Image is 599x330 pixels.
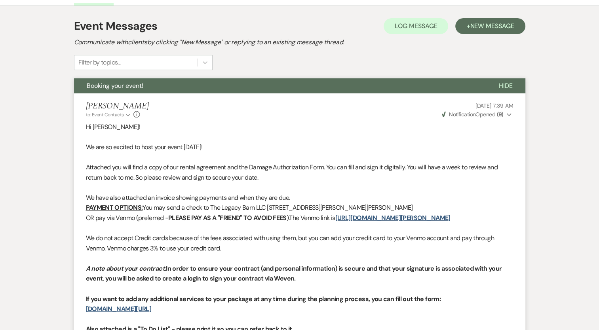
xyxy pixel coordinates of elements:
[74,78,486,93] button: Booking your event!
[86,295,441,303] strong: If you want to add any additional services to your package at any time during the planning proces...
[86,203,143,212] u: PAYMENT OPTIONS:
[455,18,525,34] button: +New Message
[441,110,513,119] button: NotificationOpened (9)
[87,82,143,90] span: Booking your event!
[74,18,158,34] h1: Event Messages
[384,18,448,34] button: Log Message
[499,82,513,90] span: Hide
[168,214,287,222] strong: PLEASE PAY AS A "FRIEND" TO AVOID FEES
[86,264,166,273] em: A note about your contract:
[287,214,289,222] span: ).
[86,111,131,118] button: to: Event Contacts
[442,111,504,118] span: Opened
[143,203,413,212] span: You may send a check to The Legacy Barn LLC [STREET_ADDRESS][PERSON_NAME][PERSON_NAME]
[86,143,203,151] span: We are so excited to host your event [DATE]!
[86,163,498,182] span: Attached you will find a copy of our rental agreement and the Damage Authorization Form. You can ...
[86,214,168,222] span: OR pay via Venmo (preferred -
[74,38,525,47] h2: Communicate with clients by clicking "New Message" or replying to an existing message thread.
[470,22,514,30] span: New Message
[475,102,513,109] span: [DATE] 7:39 AM
[86,193,290,202] span: We have also attached an invoice showing payments and when they are due.
[86,305,151,313] a: [DOMAIN_NAME][URL]
[335,214,451,222] a: [URL][DOMAIN_NAME][PERSON_NAME]
[78,58,121,67] div: Filter by topics...
[289,214,335,222] span: The Venmo link is
[496,111,503,118] strong: ( 9 )
[86,112,124,118] span: to: Event Contacts
[86,233,513,253] p: We do not accept Credit cards because of the fees associated with using them, but you can add you...
[86,122,513,132] p: Hi [PERSON_NAME]!
[486,78,525,93] button: Hide
[449,111,475,118] span: Notification
[395,22,437,30] span: Log Message
[86,264,502,283] strong: In order to ensure your contract (and personal information) is secure and that your signature is ...
[86,101,149,111] h5: [PERSON_NAME]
